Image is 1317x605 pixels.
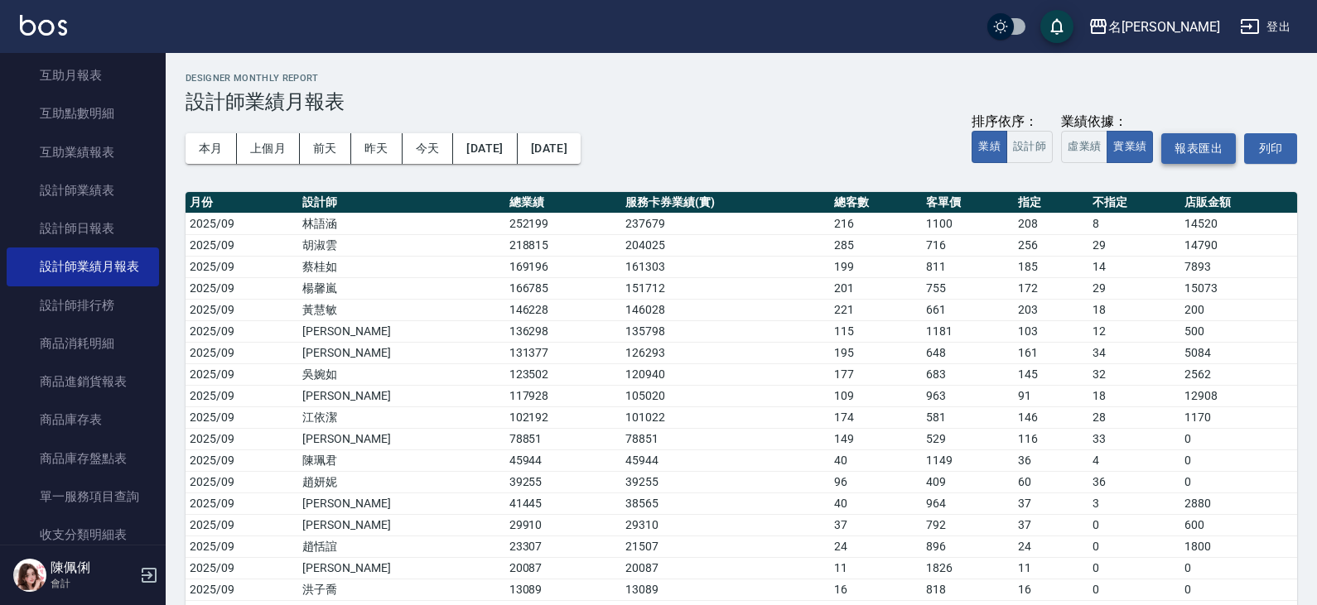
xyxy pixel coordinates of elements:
td: 2025/09 [186,256,298,277]
td: 161 [1014,342,1088,363]
td: 37 [1014,514,1088,535]
td: 江依潔 [298,406,504,428]
td: 221 [830,299,922,320]
td: [PERSON_NAME] [298,320,504,342]
th: 總業績 [505,192,622,214]
td: 洪子喬 [298,579,504,600]
td: 208 [1014,213,1088,234]
td: 1149 [922,449,1014,471]
td: 2025/09 [186,406,298,428]
td: [PERSON_NAME] [298,342,504,363]
td: 41445 [505,492,622,514]
td: 0 [1088,535,1180,557]
td: 256 [1014,234,1088,256]
td: 161303 [621,256,830,277]
td: 105020 [621,385,830,406]
td: 2562 [1180,363,1297,385]
td: 185 [1014,256,1088,277]
a: 互助點數明細 [7,94,159,132]
td: 964 [922,492,1014,514]
div: 名[PERSON_NAME] [1108,17,1220,37]
td: 38565 [621,492,830,514]
td: 吳婉如 [298,363,504,385]
td: 8 [1088,213,1180,234]
td: 0 [1180,428,1297,449]
td: [PERSON_NAME] [298,428,504,449]
button: 上個月 [237,133,300,164]
td: 146 [1014,406,1088,428]
td: 201 [830,277,922,299]
a: 單一服務項目查詢 [7,478,159,516]
div: 業績依據： [1061,113,1153,131]
td: 1100 [922,213,1014,234]
td: 2880 [1180,492,1297,514]
td: 151712 [621,277,830,299]
td: 楊馨嵐 [298,277,504,299]
td: 174 [830,406,922,428]
button: [DATE] [518,133,581,164]
a: 設計師日報表 [7,209,159,247]
a: 設計師業績表 [7,171,159,209]
td: 40 [830,492,922,514]
td: 2025/09 [186,514,298,535]
td: 131377 [505,342,622,363]
td: 39255 [621,471,830,492]
td: 11 [1014,557,1088,579]
td: 123502 [505,363,622,385]
td: 1826 [922,557,1014,579]
td: 15073 [1180,277,1297,299]
td: 蔡桂如 [298,256,504,277]
td: 16 [1014,579,1088,600]
button: [DATE] [453,133,517,164]
th: 總客數 [830,192,922,214]
th: 服務卡券業績(實) [621,192,830,214]
button: 前天 [300,133,351,164]
a: 收支分類明細表 [7,516,159,554]
td: 18 [1088,385,1180,406]
td: 29910 [505,514,622,535]
td: 45944 [505,449,622,471]
div: 排序依序： [972,113,1053,131]
td: 34 [1088,342,1180,363]
td: 39255 [505,471,622,492]
td: 0 [1088,579,1180,600]
td: 91 [1014,385,1088,406]
td: 126293 [621,342,830,363]
button: 登出 [1233,12,1297,42]
td: 20087 [621,557,830,579]
td: 2025/09 [186,299,298,320]
button: 報表匯出 [1161,133,1236,164]
td: 96 [830,471,922,492]
td: 0 [1180,579,1297,600]
td: 32 [1088,363,1180,385]
td: 172 [1014,277,1088,299]
td: 2025/09 [186,471,298,492]
td: 101022 [621,406,830,428]
td: 648 [922,342,1014,363]
td: 7893 [1180,256,1297,277]
td: 23307 [505,535,622,557]
button: 名[PERSON_NAME] [1082,10,1227,44]
td: 218815 [505,234,622,256]
a: 商品庫存表 [7,401,159,439]
td: 199 [830,256,922,277]
td: 78851 [505,428,622,449]
td: 2025/09 [186,385,298,406]
td: 14520 [1180,213,1297,234]
td: 趙妍妮 [298,471,504,492]
td: [PERSON_NAME] [298,385,504,406]
td: 102192 [505,406,622,428]
td: 14 [1088,256,1180,277]
h5: 陳佩俐 [51,559,135,576]
button: 虛業績 [1061,131,1107,163]
td: 29 [1088,277,1180,299]
td: 963 [922,385,1014,406]
td: 1181 [922,320,1014,342]
td: 683 [922,363,1014,385]
td: 20087 [505,557,622,579]
td: 203 [1014,299,1088,320]
td: 109 [830,385,922,406]
td: 2025/09 [186,320,298,342]
td: 117928 [505,385,622,406]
